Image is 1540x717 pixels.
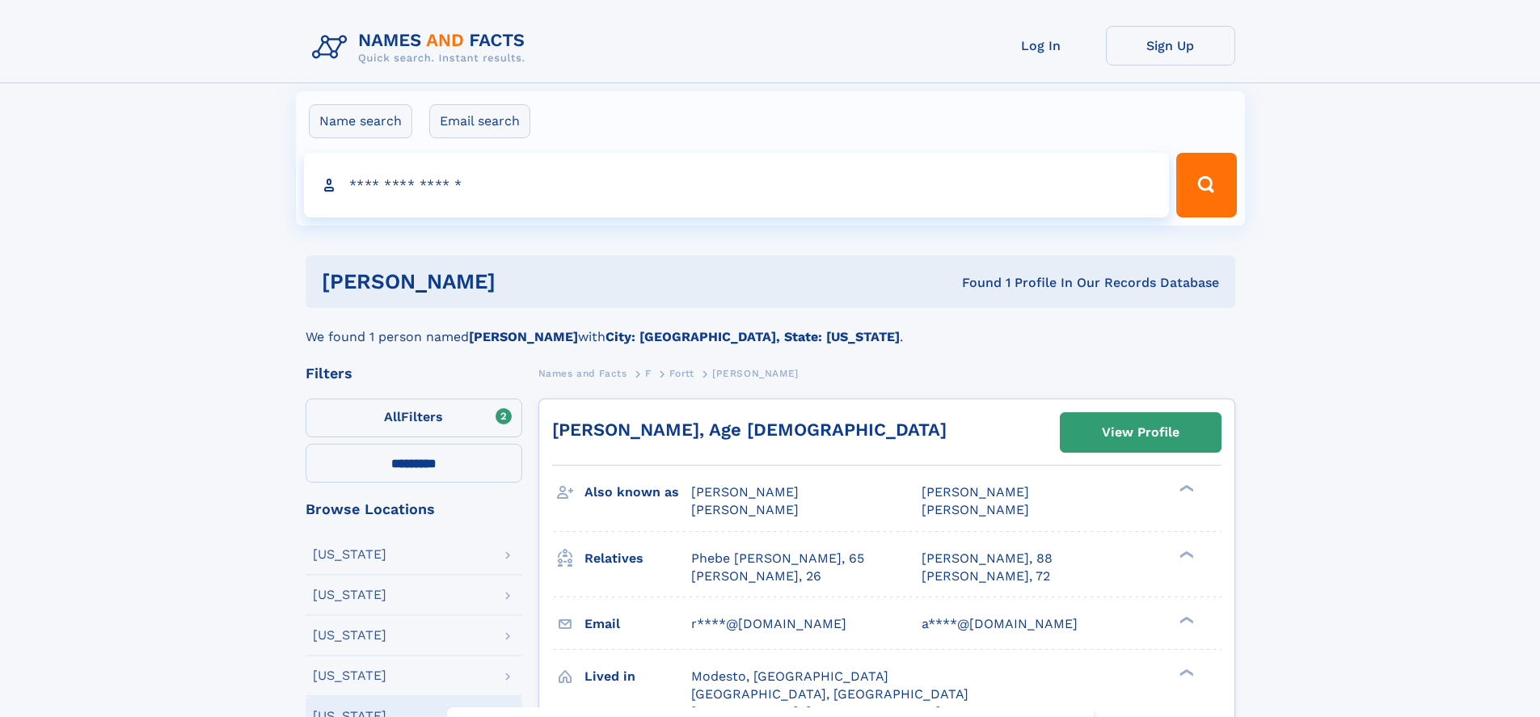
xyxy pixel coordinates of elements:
h1: [PERSON_NAME] [322,272,729,292]
div: ❯ [1175,483,1195,494]
div: ❯ [1175,549,1195,559]
div: [US_STATE] [313,669,386,682]
div: [US_STATE] [313,629,386,642]
label: Name search [309,104,412,138]
a: Sign Up [1106,26,1235,65]
span: Modesto, [GEOGRAPHIC_DATA] [691,668,888,684]
input: search input [304,153,1170,217]
span: [PERSON_NAME] [922,484,1029,500]
button: Search Button [1176,153,1236,217]
a: [PERSON_NAME], Age [DEMOGRAPHIC_DATA] [552,420,947,440]
a: Names and Facts [538,363,627,383]
div: We found 1 person named with . [306,308,1235,347]
a: Phebe [PERSON_NAME], 65 [691,550,864,567]
span: [PERSON_NAME] [691,484,799,500]
a: [PERSON_NAME], 26 [691,567,821,585]
span: All [384,409,401,424]
div: ❯ [1175,614,1195,625]
span: [GEOGRAPHIC_DATA], [GEOGRAPHIC_DATA] [691,686,968,702]
img: Logo Names and Facts [306,26,538,70]
h3: Lived in [584,663,691,690]
b: City: [GEOGRAPHIC_DATA], State: [US_STATE] [605,329,900,344]
label: Filters [306,399,522,437]
span: [PERSON_NAME] [712,368,799,379]
span: F [645,368,652,379]
a: F [645,363,652,383]
div: Filters [306,366,522,381]
h3: Also known as [584,479,691,506]
div: [US_STATE] [313,548,386,561]
div: View Profile [1102,414,1179,451]
b: [PERSON_NAME] [469,329,578,344]
h3: Email [584,610,691,638]
a: Fortt [669,363,694,383]
a: [PERSON_NAME], 72 [922,567,1050,585]
span: Fortt [669,368,694,379]
div: Found 1 Profile In Our Records Database [728,274,1219,292]
a: Log In [977,26,1106,65]
div: ❯ [1175,667,1195,677]
a: View Profile [1061,413,1221,452]
label: Email search [429,104,530,138]
span: [PERSON_NAME] [691,502,799,517]
div: [US_STATE] [313,588,386,601]
a: [PERSON_NAME], 88 [922,550,1053,567]
span: [PERSON_NAME] [922,502,1029,517]
div: Browse Locations [306,502,522,517]
h3: Relatives [584,545,691,572]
